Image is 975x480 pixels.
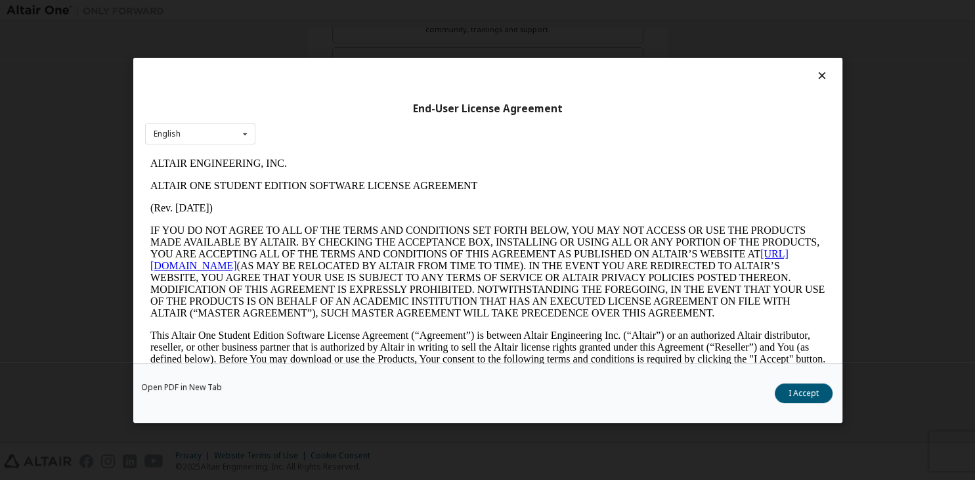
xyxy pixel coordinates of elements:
[145,102,831,115] div: End-User License Agreement
[5,96,643,119] a: [URL][DOMAIN_NAME]
[154,130,181,138] div: English
[141,383,222,391] a: Open PDF in New Tab
[5,50,680,62] p: (Rev. [DATE])
[5,28,680,39] p: ALTAIR ONE STUDENT EDITION SOFTWARE LICENSE AGREEMENT
[775,383,833,403] button: I Accept
[5,5,680,17] p: ALTAIR ENGINEERING, INC.
[5,72,680,167] p: IF YOU DO NOT AGREE TO ALL OF THE TERMS AND CONDITIONS SET FORTH BELOW, YOU MAY NOT ACCESS OR USE...
[5,177,680,225] p: This Altair One Student Edition Software License Agreement (“Agreement”) is between Altair Engine...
